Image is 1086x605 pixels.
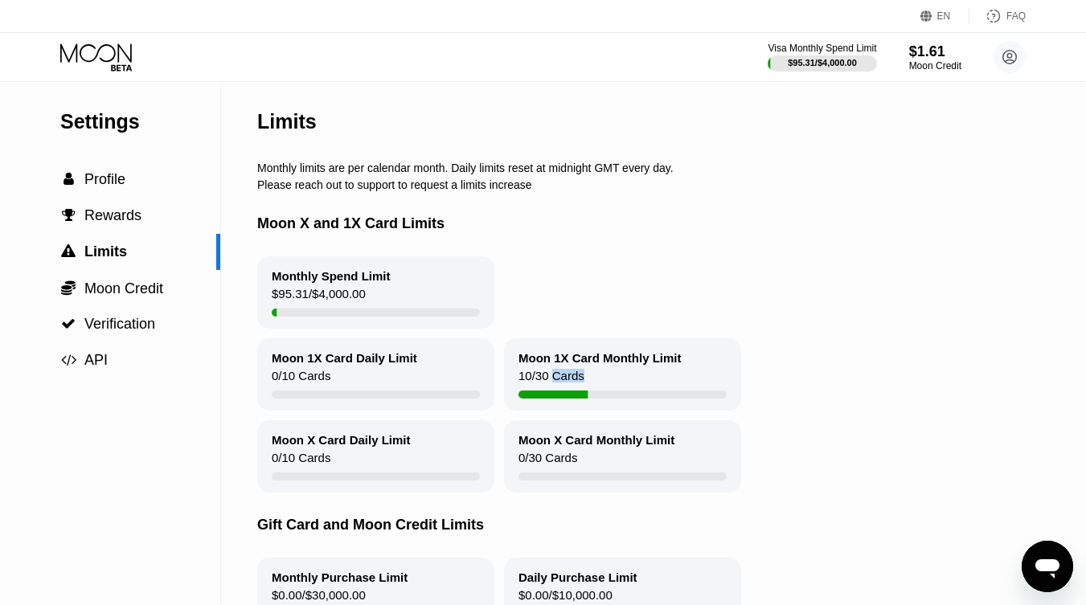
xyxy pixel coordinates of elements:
div: Moon 1X Card Monthly Limit [518,351,682,365]
div: Visa Monthly Spend Limit$95.31/$4,000.00 [768,43,876,72]
div: Settings [60,110,220,133]
div: $1.61 [909,43,961,60]
div: $1.61Moon Credit [909,43,961,72]
span: Verification [84,316,155,332]
div: 10 / 30 Cards [518,369,584,390]
div: EN [937,10,951,22]
div: Visa Monthly Spend Limit [768,43,876,54]
span:  [61,244,76,259]
div: Moon X Card Daily Limit [272,433,411,447]
div: Monthly Spend Limit [272,269,391,283]
div: Moon X Card Monthly Limit [518,433,674,447]
div: Monthly Purchase Limit [272,570,408,584]
span: Rewards [84,207,141,223]
div: 0 / 10 Cards [272,369,330,390]
div:  [60,280,76,296]
span: Profile [84,171,125,187]
div: FAQ [1006,10,1026,22]
div:  [60,172,76,186]
span:  [62,208,76,223]
div: $95.31 / $4,000.00 [788,58,857,67]
div: Daily Purchase Limit [518,570,637,584]
div:  [60,353,76,367]
div: 0 / 10 Cards [272,451,330,472]
div:  [60,244,76,259]
span: Moon Credit [84,280,163,296]
span:  [64,172,74,186]
span: API [84,352,108,368]
div:  [60,317,76,331]
div: 0 / 30 Cards [518,451,577,472]
div: EN [920,8,969,24]
div: FAQ [969,8,1026,24]
span:  [61,353,76,367]
span: Limits [84,243,127,260]
div: Moon Credit [909,60,961,72]
div:  [60,208,76,223]
iframe: Кнопка запуска окна обмена сообщениями [1022,541,1073,592]
span:  [61,280,76,296]
div: Limits [257,110,317,133]
div: $95.31 / $4,000.00 [272,287,366,309]
div: Moon 1X Card Daily Limit [272,351,417,365]
span:  [61,317,76,331]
